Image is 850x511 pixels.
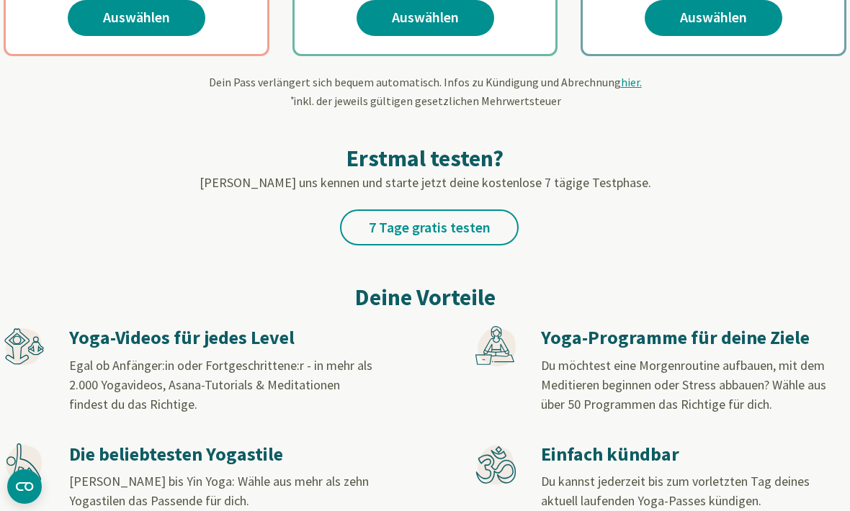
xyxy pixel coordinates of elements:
[69,357,372,412] span: Egal ob Anfänger:in oder Fortgeschrittene:r - in mehr als 2.000 Yogavideos, Asana-Tutorials & Med...
[541,443,845,466] h3: Einfach kündbar
[4,280,846,315] h2: Deine Vorteile
[69,473,369,509] span: [PERSON_NAME] bis Yin Yoga: Wähle aus mehr als zehn Yogastilen das Passende für dich.
[541,357,826,412] span: Du möchtest eine Morgenroutine aufbauen, mit dem Meditieren beginnen oder Stress abbauen? Wähle a...
[7,469,42,504] button: CMP-Widget öffnen
[541,473,810,509] span: Du kannst jederzeit bis zum vorletzten Tag deines aktuell laufenden Yoga-Passes kündigen.
[69,326,373,350] h3: Yoga-Videos für jedes Level
[621,75,642,89] span: hier.
[4,144,846,173] h2: Erstmal testen?
[4,173,846,192] p: [PERSON_NAME] uns kennen und starte jetzt deine kostenlose 7 tägige Testphase.
[541,326,845,350] h3: Yoga-Programme für deine Ziele
[4,73,846,109] div: Dein Pass verlängert sich bequem automatisch. Infos zu Kündigung und Abrechnung
[340,209,519,245] a: 7 Tage gratis testen
[69,443,373,466] h3: Die beliebtesten Yogastile
[289,94,561,108] span: inkl. der jeweils gültigen gesetzlichen Mehrwertsteuer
